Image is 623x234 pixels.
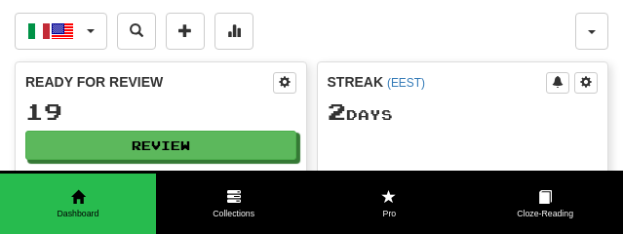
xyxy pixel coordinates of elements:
[312,208,468,220] span: Pro
[214,13,253,50] button: More stats
[25,99,296,124] div: 19
[156,208,312,220] span: Collections
[117,13,156,50] button: Search sentences
[166,13,205,50] button: Add sentence to collection
[328,97,346,125] span: 2
[328,72,547,92] div: Streak
[25,131,296,160] button: Review
[328,99,599,125] div: Day s
[25,72,273,92] div: Ready for Review
[387,76,425,90] a: (EEST)
[467,208,623,220] span: Cloze-Reading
